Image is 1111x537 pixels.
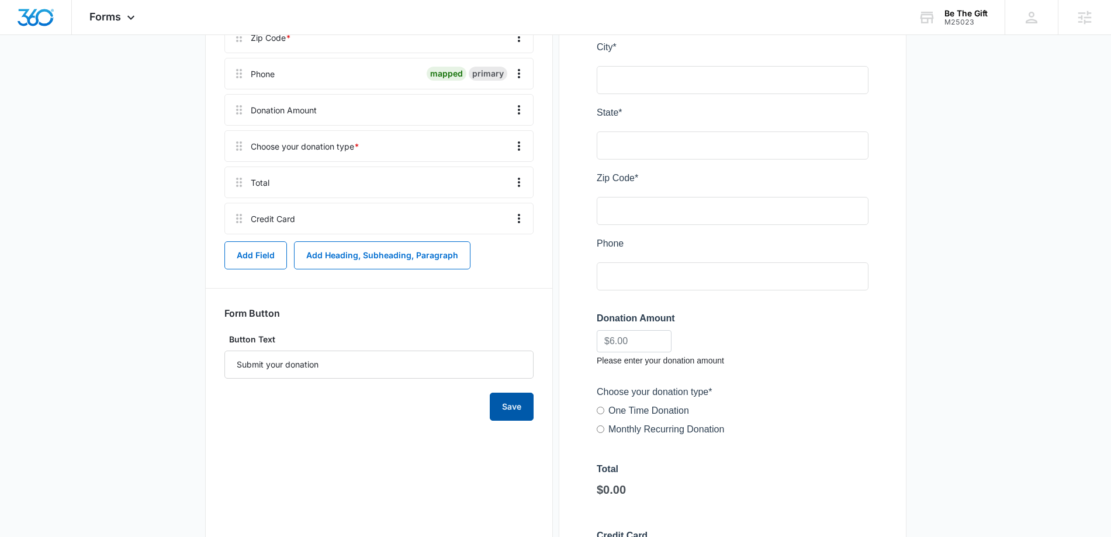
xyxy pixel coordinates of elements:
button: Overflow Menu [510,137,528,155]
div: primary [469,67,507,81]
button: Overflow Menu [510,64,528,83]
div: Zip Code [251,32,291,44]
div: Choose your donation type [251,140,359,153]
label: Button Text [224,333,534,346]
div: Total [251,176,269,189]
div: account name [944,9,988,18]
div: Phone [251,68,275,80]
div: account id [944,18,988,26]
h3: Form Button [224,307,280,319]
div: mapped [427,67,466,81]
button: Overflow Menu [510,173,528,192]
span: Forms [89,11,121,23]
button: Save [490,393,534,421]
button: Overflow Menu [510,209,528,228]
button: Overflow Menu [510,101,528,119]
div: Donation Amount [251,104,317,116]
button: Overflow Menu [510,28,528,47]
button: Add Heading, Subheading, Paragraph [294,241,470,269]
button: Add Field [224,241,287,269]
div: Credit Card [251,213,295,225]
